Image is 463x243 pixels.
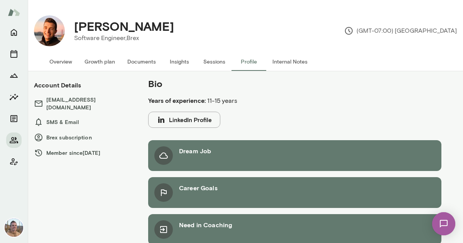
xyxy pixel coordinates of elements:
[6,132,22,148] button: Members
[78,52,121,71] button: Growth plan
[6,154,22,169] button: Client app
[34,148,133,158] h6: Member since [DATE]
[34,133,133,142] h6: Brex subscription
[197,52,231,71] button: Sessions
[6,89,22,105] button: Insights
[344,26,457,35] p: (GMT-07:00) [GEOGRAPHIC_DATA]
[148,97,206,104] b: Years of experience:
[231,52,266,71] button: Profile
[179,183,218,193] h6: Career Goals
[34,117,133,127] h6: SMS & Email
[74,34,174,43] p: Software Engineer, Brex
[148,96,407,106] p: 11-15 years
[121,52,162,71] button: Documents
[148,112,220,128] button: LinkedIn Profile
[179,146,211,156] h6: Dream Job
[6,68,22,83] button: Growth Plan
[34,80,81,90] h6: Account Details
[43,52,78,71] button: Overview
[8,5,20,20] img: Mento
[266,52,314,71] button: Internal Notes
[148,77,407,90] h5: Bio
[162,52,197,71] button: Insights
[5,218,23,237] img: Adam Griffin
[74,19,174,34] h4: [PERSON_NAME]
[6,46,22,62] button: Sessions
[6,111,22,126] button: Documents
[6,25,22,40] button: Home
[179,220,232,230] h6: Need in Coaching
[34,15,65,46] img: Jonas Gebhardt
[34,96,133,111] h6: [EMAIL_ADDRESS][DOMAIN_NAME]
